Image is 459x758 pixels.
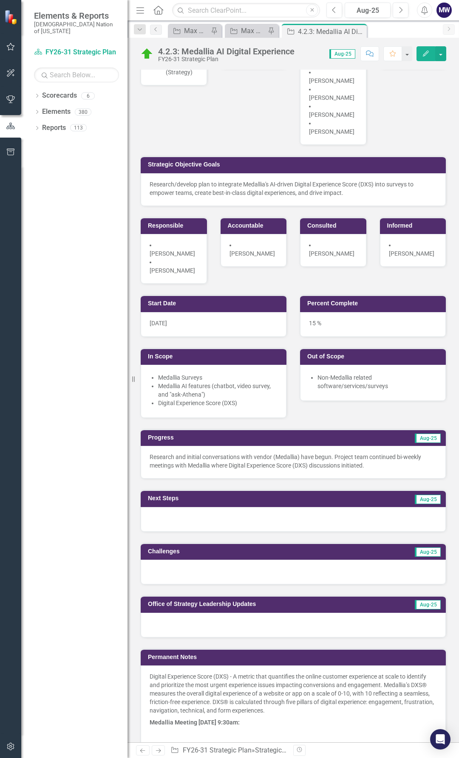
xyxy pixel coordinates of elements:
div: Max SO's [184,25,209,36]
span: [PERSON_NAME] [309,128,354,135]
span: [PERSON_NAME] [309,111,354,118]
a: Max SO's [170,25,209,36]
strong: Medallia Meeting [DATE] 9:30am: [150,719,240,726]
span: Aug-25 [415,495,441,504]
button: Aug-25 [345,3,391,18]
a: Reports [42,123,66,133]
h3: Informed [387,223,442,229]
h3: Office of Strategy Leadership Updates [148,601,383,607]
div: 15 % [300,312,446,337]
div: 6 [81,92,95,99]
span: Aug-25 [329,49,355,59]
img: On Target [140,47,154,61]
span: Aug-25 [415,600,441,609]
div: 113 [70,124,87,132]
li: Medallia AI features (chatbot, video survey, and "ask-Athena") [158,382,278,399]
span: [PERSON_NAME] [150,267,195,274]
div: 4.2.3: Medallia AI Digital Experience [298,26,365,37]
input: Search ClearPoint... [172,3,320,18]
span: [DATE] [150,320,167,327]
span: [PERSON_NAME] [389,250,434,257]
span: Aug-25 [415,434,441,443]
h3: In Scope [148,353,282,360]
p: Research and initial conversations with vendor (Medallia) have begun. Project team continued bi-w... [150,453,437,470]
div: Research/develop plan to integrate Medallia's AI-driven Digital Experience Score (DXS) into surve... [150,180,437,197]
li: Medallia Surveys [158,373,278,382]
a: FY26-31 Strategic Plan [34,48,119,57]
h3: Consulted [307,223,362,229]
span: [PERSON_NAME] [309,94,354,101]
a: FY26-31 Strategic Plan [183,746,252,754]
h3: Responsible [148,223,203,229]
div: Aug-25 [348,6,388,16]
div: Max SO's [241,25,266,36]
div: 380 [75,108,91,116]
h3: Next Steps [148,495,305,502]
h3: Accountable [228,223,283,229]
span: [PERSON_NAME] [150,250,195,257]
li: Non-Medallia related software/services/surveys [317,373,437,390]
div: 4.2.3: Medallia AI Digital Experience [158,47,295,56]
span: [PERSON_NAME] [309,77,354,84]
h3: Progress [148,434,292,441]
button: MW [436,3,452,18]
span: [PERSON_NAME] [229,250,275,257]
h3: Challenges [148,548,307,555]
input: Search Below... [34,68,119,82]
li: Digital Experience Score (DXS) [158,399,278,407]
span: Elements & Reports [34,11,119,21]
p: Digital Experience Score (DXS) - A metric that quantifies the online customer experience at scale... [150,672,437,716]
small: [DEMOGRAPHIC_DATA] Nation of [US_STATE] [34,21,119,35]
a: Elements [42,107,71,117]
h3: Percent Complete [307,300,442,307]
h3: Out of Scope [307,353,442,360]
img: ClearPoint Strategy [4,9,19,24]
a: Scorecards [42,91,77,101]
h3: Strategic Objective Goals [148,161,442,168]
a: Strategic Objectives [255,746,314,754]
div: » » [170,746,287,755]
div: FY26-31 Strategic Plan [158,56,295,62]
div: Open Intercom Messenger [430,729,450,750]
h3: Start Date [148,300,282,307]
span: [PERSON_NAME] [309,250,354,257]
h3: Permanent Notes [148,654,442,660]
a: Max SO's [227,25,266,36]
span: Aug-25 [415,547,441,557]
